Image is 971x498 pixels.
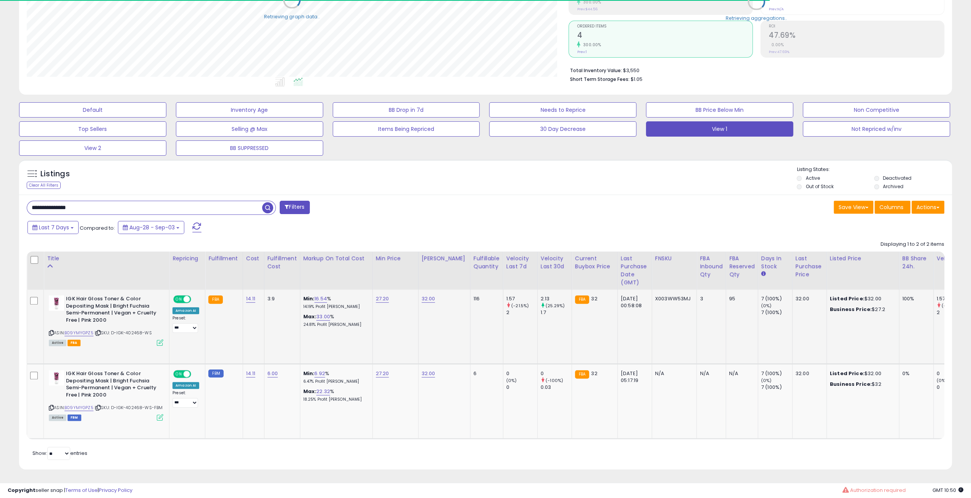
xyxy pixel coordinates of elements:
[19,102,166,118] button: Default
[902,370,928,377] div: 0%
[172,307,199,314] div: Amazon AI
[506,370,537,377] div: 0
[834,201,873,214] button: Save View
[300,251,372,290] th: The percentage added to the cost of goods (COGS) that forms the calculator for Min & Max prices.
[208,255,239,263] div: Fulfillment
[32,450,87,457] span: Show: entries
[546,303,565,309] small: (25.29%)
[172,382,199,389] div: Amazon AI
[883,183,903,190] label: Archived
[883,175,911,181] label: Deactivated
[621,255,649,287] div: Last Purchase Date (GMT)
[803,121,950,137] button: Not Repriced w/inv
[422,370,435,377] a: 32.00
[303,295,367,309] div: %
[176,140,323,156] button: BB SUPPRESSED
[575,255,614,271] div: Current Buybox Price
[761,271,766,277] small: Days In Stock.
[473,295,497,302] div: 116
[267,370,278,377] a: 6.00
[795,255,823,279] div: Last Purchase Price
[541,370,572,377] div: 0
[761,295,792,302] div: 7 (100%)
[246,255,261,263] div: Cost
[506,377,517,384] small: (0%)
[49,295,64,311] img: 31u3ayZzJZL._SL40_.jpg
[64,405,93,411] a: B09YMYGPZ5
[541,295,572,302] div: 2.13
[303,379,367,384] p: 6.47% Profit [PERSON_NAME]
[729,370,752,377] div: N/A
[655,370,691,377] div: N/A
[575,295,589,304] small: FBA
[506,309,537,316] div: 2
[68,340,81,346] span: FBA
[489,102,636,118] button: Needs to Reprice
[172,255,202,263] div: Repricing
[264,13,320,20] div: Retrieving graph data..
[621,370,646,384] div: [DATE] 05:17:19
[761,384,792,391] div: 7 (100%)
[303,255,369,263] div: Markup on Total Cost
[805,183,833,190] label: Out of Stock
[541,255,568,271] div: Velocity Last 30d
[66,295,159,326] b: IGK Hair Gloss Toner & Color Depositing Mask | Bright Fuchsia Semi-Permanent | Vegan + Cruelty Fr...
[118,221,184,234] button: Aug-28 - Sep-03
[830,380,872,388] b: Business Price:
[902,295,928,302] div: 100%
[726,15,787,21] div: Retrieving aggregations..
[27,221,79,234] button: Last 7 Days
[506,384,537,391] div: 0
[575,370,589,379] small: FBA
[314,370,325,377] a: 6.92
[546,377,563,384] small: (-100%)
[422,295,435,303] a: 32.00
[874,201,910,214] button: Columns
[49,295,163,345] div: ASIN:
[541,384,572,391] div: 0.03
[761,303,772,309] small: (0%)
[376,255,415,263] div: Min Price
[797,166,952,173] p: Listing States:
[911,201,944,214] button: Actions
[646,102,793,118] button: BB Price Below Min
[376,295,389,303] a: 27.20
[646,121,793,137] button: View 1
[80,224,115,232] span: Compared to:
[937,255,965,263] div: Velocity
[937,384,968,391] div: 0
[879,203,903,211] span: Columns
[473,255,500,271] div: Fulfillable Quantity
[795,295,821,302] div: 32.00
[246,295,256,303] a: 14.11
[8,487,35,494] strong: Copyright
[95,405,163,411] span: | SKU: D-IGK-402468-WS-FBM
[881,241,944,248] div: Displaying 1 to 2 of 2 items
[19,140,166,156] button: View 2
[937,309,968,316] div: 2
[176,102,323,118] button: Inventory Age
[761,309,792,316] div: 7 (100%)
[303,322,367,327] p: 24.81% Profit [PERSON_NAME]
[95,330,152,336] span: | SKU: D-IGK-402468-WS
[937,377,947,384] small: (0%)
[303,370,367,384] div: %
[303,295,315,302] b: Min:
[303,388,367,402] div: %
[267,295,294,302] div: 3.9
[830,295,865,302] b: Listed Price:
[830,306,872,313] b: Business Price:
[66,370,159,400] b: IGK Hair Gloss Toner & Color Depositing Mask | Bright Fuchsia Semi-Permanent | Vegan + Cruelty Fr...
[129,224,175,231] span: Aug-28 - Sep-03
[422,255,467,263] div: [PERSON_NAME]
[303,304,367,309] p: 14.19% Profit [PERSON_NAME]
[700,370,720,377] div: N/A
[208,369,223,377] small: FBM
[174,371,184,377] span: ON
[700,255,723,279] div: FBA inbound Qty
[591,295,597,302] span: 32
[655,255,694,263] div: FNSKU
[303,313,367,327] div: %
[303,397,367,402] p: 18.25% Profit [PERSON_NAME]
[729,255,755,279] div: FBA Reserved Qty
